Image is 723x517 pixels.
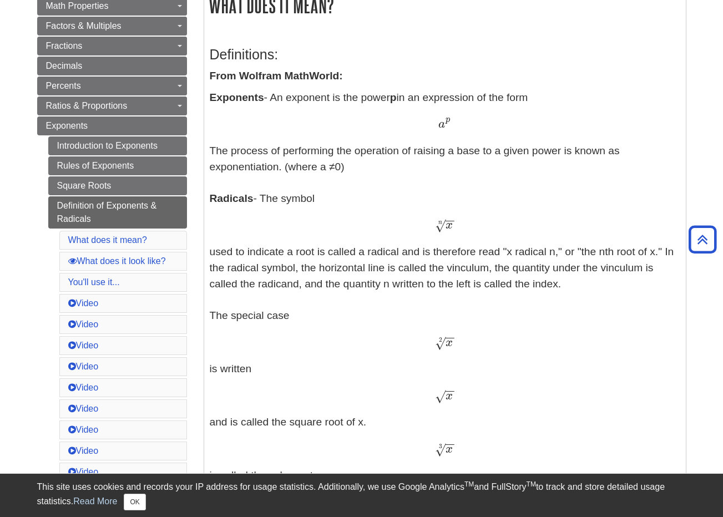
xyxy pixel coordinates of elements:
strong: From Wolfram MathWorld: [210,70,343,82]
span: Factors & Multiples [46,21,122,31]
span: √ [435,218,446,233]
span: 2 [439,336,442,343]
span: √ [435,336,446,351]
a: Exponents [37,116,187,135]
button: Close [124,494,145,510]
span: Percents [46,81,81,90]
a: Video [68,467,99,477]
a: You'll use it... [68,277,120,287]
span: 3 [439,443,442,450]
span: x [446,443,453,455]
a: Video [68,425,99,434]
a: Video [68,341,99,350]
span: Math Properties [46,1,109,11]
a: Read More [73,496,117,506]
h3: Definitions: [210,47,680,63]
span: a [438,118,445,130]
span: n [438,220,442,226]
span: Ratios & Proportions [46,101,128,110]
a: Decimals [37,57,187,75]
a: Video [68,383,99,392]
sup: TM [464,480,474,488]
b: Radicals [210,192,254,204]
sup: TM [527,480,536,488]
div: This site uses cookies and records your IP address for usage statistics. Additionally, we use Goo... [37,480,686,510]
span: x [446,219,453,231]
span: x [446,337,453,349]
a: Back to Top [685,232,720,247]
a: Definition of Exponents & Radicals [48,196,187,229]
a: What does it mean? [68,235,147,245]
a: Ratios & Proportions [37,97,187,115]
span: x [446,390,453,402]
a: Percents [37,77,187,95]
a: Square Roots [48,176,187,195]
a: Video [68,446,99,455]
a: Video [68,298,99,308]
span: Exponents [46,121,88,130]
a: Video [68,362,99,371]
a: Video [68,320,99,329]
b: p [390,92,397,103]
span: √ [435,442,446,457]
a: Video [68,404,99,413]
b: Exponents [210,92,264,103]
span: Fractions [46,41,83,50]
span: p [446,115,450,124]
span: Decimals [46,61,83,70]
a: Introduction to Exponents [48,136,187,155]
a: Rules of Exponents [48,156,187,175]
a: Factors & Multiples [37,17,187,36]
a: Fractions [37,37,187,55]
span: √ [435,389,446,404]
a: What does it look like? [68,256,166,266]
